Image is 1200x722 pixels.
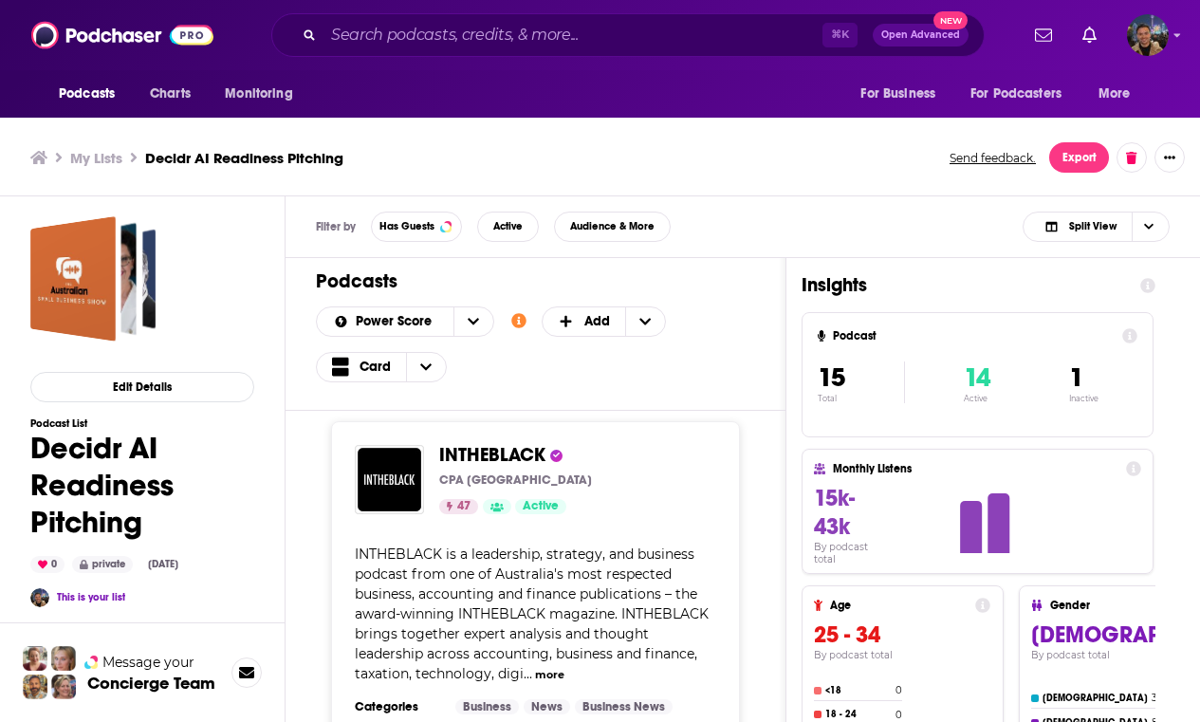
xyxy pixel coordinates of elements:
button: open menu [212,76,317,112]
span: Active [493,221,523,231]
h3: 25 - 34 [814,620,990,649]
h4: Podcast [833,329,1115,342]
span: ... [524,665,532,682]
span: Open Advanced [881,30,960,40]
button: Show profile menu [1127,14,1169,56]
p: Inactive [1069,394,1098,403]
h3: Categories [355,699,440,714]
h1: Decidr AI Readiness Pitching [30,430,254,541]
button: Edit Details [30,372,254,402]
div: Search podcasts, credits, & more... [271,13,985,57]
p: Total [818,394,904,403]
h3: Podcast List [30,417,254,430]
span: New [933,11,968,29]
button: Has Guests [371,212,462,242]
a: Active [515,499,566,514]
button: open menu [453,307,493,336]
img: INTHEBLACK [355,445,424,514]
a: Show additional information [511,312,526,330]
button: open menu [847,76,959,112]
span: 15 [818,361,845,394]
span: 15k-43k [814,484,855,541]
div: [DATE] [140,557,186,572]
h3: Filter by [316,220,356,233]
a: Business News [575,699,673,714]
div: 0 [30,556,65,573]
span: Podcasts [59,81,115,107]
span: Power Score [356,315,438,328]
button: Open AdvancedNew [873,24,969,46]
img: Podchaser - Follow, Share and Rate Podcasts [31,17,213,53]
span: Active [523,497,559,516]
span: Split View [1069,221,1117,231]
button: open menu [1085,76,1154,112]
span: Message your [102,653,194,672]
h4: [DEMOGRAPHIC_DATA] [1043,693,1148,704]
span: Audience & More [570,221,655,231]
span: Monitoring [225,81,292,107]
h4: 18 - 24 [825,709,892,720]
h4: By podcast total [814,649,990,661]
span: More [1098,81,1131,107]
button: Audience & More [554,212,671,242]
a: This is your list [57,591,125,603]
input: Search podcasts, credits, & more... [323,20,822,50]
span: For Business [860,81,935,107]
h3: Concierge Team [87,674,215,693]
button: Export [1049,142,1109,173]
h4: 0 [895,684,902,696]
span: 1 [1069,361,1083,394]
h3: Decidr AI Readiness Pitching [145,149,343,167]
button: open menu [958,76,1089,112]
span: ⌘ K [822,23,858,47]
span: Add [584,315,610,328]
span: Card [360,361,391,374]
button: Active [477,212,539,242]
button: more [535,667,564,683]
a: 47 [439,499,478,514]
h1: Podcasts [316,269,740,293]
img: User Profile [1127,14,1169,56]
a: Charts [138,76,202,112]
button: open menu [46,76,139,112]
span: For Podcasters [970,81,1062,107]
h4: Monthly Listens [833,462,1117,475]
img: Jon Profile [23,675,47,699]
span: 47 [457,497,471,516]
button: open menu [317,315,453,328]
button: + Add [542,306,667,337]
p: CPA [GEOGRAPHIC_DATA] [439,472,592,488]
h2: Choose View [316,352,489,382]
h4: 0 [895,709,902,721]
span: INTHEBLACK [439,443,545,467]
h2: Choose List sort [316,306,494,337]
a: Business [455,699,519,714]
span: Logged in as AndrewKnowles [1127,14,1169,56]
img: Barbara Profile [51,675,76,699]
a: INTHEBLACK [439,445,545,466]
a: My Lists [70,149,122,167]
button: Send feedback. [944,150,1042,166]
button: Show More Button [1154,142,1185,173]
div: private [72,556,133,573]
h4: By podcast total [814,541,892,565]
h1: Insights [802,273,1125,297]
p: Active [964,394,990,403]
img: Jules Profile [51,646,76,671]
button: Choose View [1023,212,1170,242]
img: Andrew Knowles [30,588,49,607]
a: Show notifications dropdown [1027,19,1060,51]
img: Sydney Profile [23,646,47,671]
h4: <18 [825,685,892,696]
span: 14 [964,361,990,394]
span: Charts [150,81,191,107]
span: Has Guests [379,221,434,231]
a: Decidr AI Readiness Pitching [30,216,156,342]
h4: 3 [1152,692,1157,704]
